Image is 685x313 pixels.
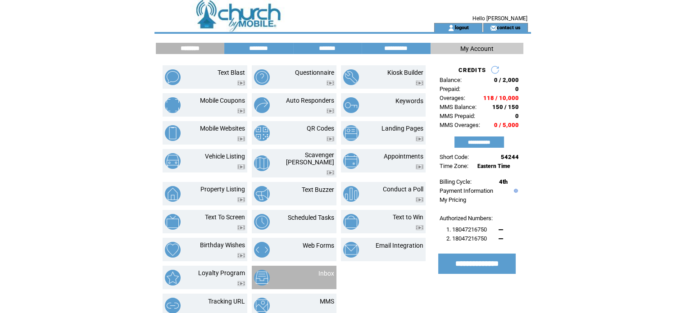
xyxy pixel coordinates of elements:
a: Text to Win [393,213,423,221]
span: MMS Prepaid: [440,113,475,119]
a: Mobile Websites [200,125,245,132]
span: Time Zone: [440,163,468,169]
img: text-to-screen.png [165,214,181,230]
img: contact_us_icon.gif [490,24,497,32]
img: property-listing.png [165,186,181,202]
span: My Account [460,45,494,52]
span: Authorized Numbers: [440,215,493,222]
span: 0 / 5,000 [494,122,519,128]
a: My Pricing [440,196,466,203]
span: 150 / 150 [492,104,519,110]
span: Overages: [440,95,465,101]
a: contact us [497,24,521,30]
img: appointments.png [343,153,359,169]
img: video.png [237,136,245,141]
img: kiosk-builder.png [343,69,359,85]
img: video.png [237,253,245,258]
a: Text To Screen [205,213,245,221]
span: Prepaid: [440,86,460,92]
img: inbox.png [254,270,270,286]
span: 118 / 10,000 [483,95,519,101]
img: questionnaire.png [254,69,270,85]
img: video.png [237,164,245,169]
img: video.png [416,225,423,230]
img: mobile-websites.png [165,125,181,141]
span: MMS Balance: [440,104,476,110]
a: Inbox [318,270,334,277]
img: video.png [416,136,423,141]
a: Email Integration [376,242,423,249]
span: 54244 [501,154,519,160]
img: video.png [327,109,334,113]
img: vehicle-listing.png [165,153,181,169]
a: Scavenger [PERSON_NAME] [286,151,334,166]
span: 1. 18047216750 [446,226,487,233]
a: Mobile Coupons [200,97,245,104]
img: scheduled-tasks.png [254,214,270,230]
img: video.png [327,170,334,175]
span: Billing Cycle: [440,178,472,185]
a: Loyalty Program [198,269,245,277]
a: MMS [320,298,334,305]
span: 2. 18047216750 [446,235,487,242]
img: video.png [327,136,334,141]
a: Appointments [384,153,423,160]
img: mobile-coupons.png [165,97,181,113]
span: 0 [515,86,519,92]
img: auto-responders.png [254,97,270,113]
span: 0 [515,113,519,119]
span: 4th [499,178,508,185]
img: email-integration.png [343,242,359,258]
a: Conduct a Poll [383,186,423,193]
img: keywords.png [343,97,359,113]
a: Text Buzzer [302,186,334,193]
a: Payment Information [440,187,493,194]
img: web-forms.png [254,242,270,258]
img: video.png [416,164,423,169]
a: Tracking URL [208,298,245,305]
a: Property Listing [200,186,245,193]
img: text-buzzer.png [254,186,270,202]
img: birthday-wishes.png [165,242,181,258]
a: Scheduled Tasks [288,214,334,221]
img: video.png [237,109,245,113]
img: loyalty-program.png [165,270,181,286]
span: Short Code: [440,154,469,160]
a: Auto Responders [286,97,334,104]
a: Text Blast [218,69,245,76]
a: Kiosk Builder [387,69,423,76]
img: video.png [327,81,334,86]
img: qr-codes.png [254,125,270,141]
img: help.gif [512,189,518,193]
img: landing-pages.png [343,125,359,141]
img: video.png [237,81,245,86]
span: Hello [PERSON_NAME] [472,15,527,22]
a: Landing Pages [381,125,423,132]
img: video.png [237,225,245,230]
a: Birthday Wishes [200,241,245,249]
img: video.png [416,197,423,202]
img: conduct-a-poll.png [343,186,359,202]
a: logout [454,24,468,30]
img: video.png [237,197,245,202]
img: text-to-win.png [343,214,359,230]
img: video.png [416,81,423,86]
span: Balance: [440,77,462,83]
img: scavenger-hunt.png [254,155,270,171]
a: Keywords [395,97,423,104]
span: CREDITS [458,67,486,73]
img: account_icon.gif [448,24,454,32]
a: Web Forms [303,242,334,249]
a: Questionnaire [295,69,334,76]
span: 0 / 2,000 [494,77,519,83]
img: text-blast.png [165,69,181,85]
span: MMS Overages: [440,122,480,128]
a: Vehicle Listing [205,153,245,160]
a: QR Codes [307,125,334,132]
img: video.png [237,281,245,286]
span: Eastern Time [477,163,510,169]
